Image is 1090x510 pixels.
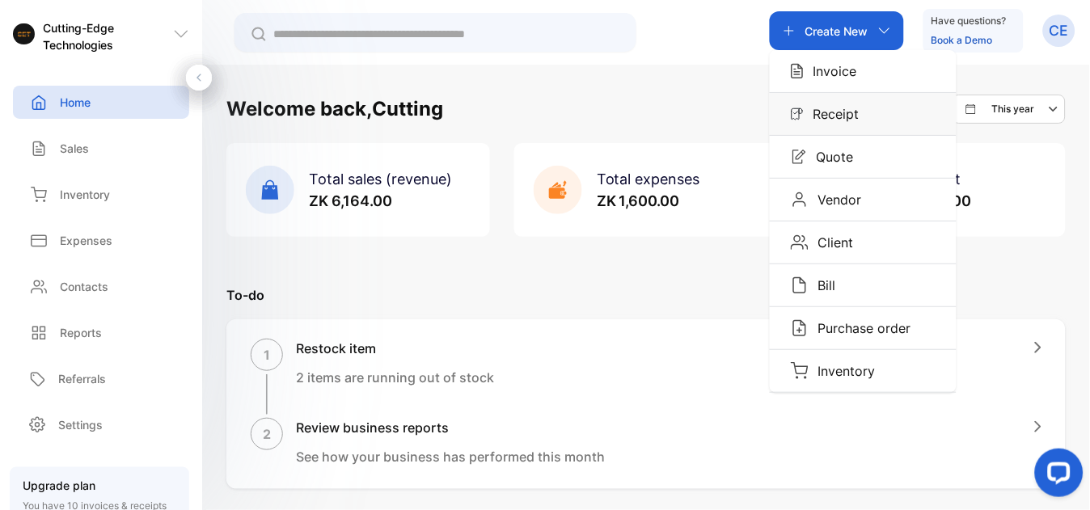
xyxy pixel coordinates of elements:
[932,13,1007,29] p: Have questions?
[60,140,89,157] p: Sales
[953,95,1066,124] button: This year
[791,319,809,337] img: Icon
[809,361,876,381] p: Inventory
[791,362,809,380] img: Icon
[264,345,270,365] p: 1
[309,192,392,209] span: ZK 6,164.00
[23,477,176,494] p: Upgrade plan
[58,370,106,387] p: Referrals
[809,276,836,295] p: Bill
[60,278,108,295] p: Contacts
[60,186,110,203] p: Inventory
[43,19,173,53] p: Cutting-Edge Technologies
[791,149,807,165] img: Icon
[770,11,904,50] button: Create NewIconInvoiceIconReceiptIconQuoteIconVendorIconClientIconBillIconPurchase orderIconInventory
[809,190,862,209] p: Vendor
[296,339,494,358] h1: Restock item
[296,418,605,437] h1: Review business reports
[791,63,804,79] img: Icon
[263,424,271,444] p: 2
[226,285,1066,305] p: To-do
[60,94,91,111] p: Home
[309,171,452,188] span: Total sales (revenue)
[791,107,804,120] img: Icon
[58,416,103,433] p: Settings
[13,23,35,45] img: logo
[60,324,102,341] p: Reports
[791,191,809,209] img: Icon
[296,368,494,387] p: 2 items are running out of stock
[597,171,700,188] span: Total expenses
[226,95,443,124] h1: Welcome back, Cutting
[60,232,112,249] p: Expenses
[1022,442,1090,510] iframe: LiveChat chat widget
[1050,20,1069,41] p: CE
[805,23,868,40] p: Create New
[791,276,809,294] img: Icon
[791,234,809,251] img: Icon
[1043,11,1075,50] button: CE
[932,34,993,46] a: Book a Demo
[992,102,1035,116] p: This year
[296,447,605,466] p: See how your business has performed this month
[807,147,854,166] p: Quote
[597,192,680,209] span: ZK 1,600.00
[809,318,911,338] p: Purchase order
[804,104,860,124] p: Receipt
[804,61,857,81] p: Invoice
[809,233,854,252] p: Client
